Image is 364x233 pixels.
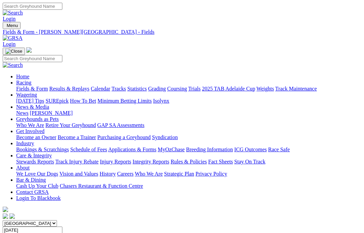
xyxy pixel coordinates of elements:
[3,55,62,62] input: Search
[16,195,61,201] a: Login To Blackbook
[16,171,58,177] a: We Love Our Dogs
[16,147,69,152] a: Bookings & Scratchings
[16,183,361,189] div: Bar & Dining
[275,86,317,92] a: Track Maintenance
[3,207,8,212] img: logo-grsa-white.png
[16,128,44,134] a: Get Involved
[16,189,49,195] a: Contact GRSA
[9,213,15,219] img: twitter.svg
[127,86,147,92] a: Statistics
[55,159,98,164] a: Track Injury Rebate
[148,86,166,92] a: Grading
[16,147,361,153] div: Industry
[16,110,28,116] a: News
[16,140,34,146] a: Industry
[49,86,89,92] a: Results & Replays
[3,41,16,47] a: Login
[186,147,233,152] a: Breeding Information
[16,110,361,116] div: News & Media
[45,122,96,128] a: Retire Your Greyhound
[30,110,72,116] a: [PERSON_NAME]
[91,86,110,92] a: Calendar
[97,98,152,104] a: Minimum Betting Limits
[16,80,31,85] a: Racing
[16,153,52,158] a: Care & Integrity
[70,147,107,152] a: Schedule of Fees
[16,74,29,79] a: Home
[16,165,30,171] a: About
[234,147,267,152] a: ICG Outcomes
[16,159,361,165] div: Care & Integrity
[167,86,187,92] a: Coursing
[16,177,46,183] a: Bar & Dining
[5,49,22,54] img: Close
[135,171,163,177] a: Who We Are
[16,98,361,104] div: Wagering
[59,171,98,177] a: Vision and Values
[45,98,68,104] a: SUREpick
[97,134,151,140] a: Purchasing a Greyhound
[188,86,201,92] a: Trials
[153,98,169,104] a: Isolynx
[3,16,16,22] a: Login
[112,86,126,92] a: Tracks
[16,134,56,140] a: Become an Owner
[16,86,48,92] a: Fields & Form
[16,92,37,98] a: Wagering
[108,147,156,152] a: Applications & Forms
[26,47,32,53] img: logo-grsa-white.png
[16,159,54,164] a: Stewards Reports
[3,22,21,29] button: Toggle navigation
[164,171,194,177] a: Strategic Plan
[16,183,58,189] a: Cash Up Your Club
[132,159,169,164] a: Integrity Reports
[7,23,18,28] span: Menu
[3,48,25,55] button: Toggle navigation
[3,213,8,219] img: facebook.svg
[234,159,265,164] a: Stay On Track
[58,134,96,140] a: Become a Trainer
[3,10,23,16] img: Search
[70,98,96,104] a: How To Bet
[3,62,23,68] img: Search
[16,116,59,122] a: Greyhounds as Pets
[3,35,23,41] img: GRSA
[171,159,207,164] a: Rules & Policies
[195,171,227,177] a: Privacy Policy
[16,86,361,92] div: Racing
[60,183,143,189] a: Chasers Restaurant & Function Centre
[158,147,185,152] a: MyOzChase
[16,122,44,128] a: Who We Are
[97,122,145,128] a: GAP SA Assessments
[16,171,361,177] div: About
[208,159,233,164] a: Fact Sheets
[100,159,131,164] a: Injury Reports
[16,134,361,140] div: Get Involved
[16,98,44,104] a: [DATE] Tips
[152,134,178,140] a: Syndication
[117,171,133,177] a: Careers
[3,29,361,35] a: Fields & Form - [PERSON_NAME][GEOGRAPHIC_DATA] - Fields
[268,147,290,152] a: Race Safe
[99,171,116,177] a: History
[16,104,49,110] a: News & Media
[16,122,361,128] div: Greyhounds as Pets
[3,3,62,10] input: Search
[256,86,274,92] a: Weights
[202,86,255,92] a: 2025 TAB Adelaide Cup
